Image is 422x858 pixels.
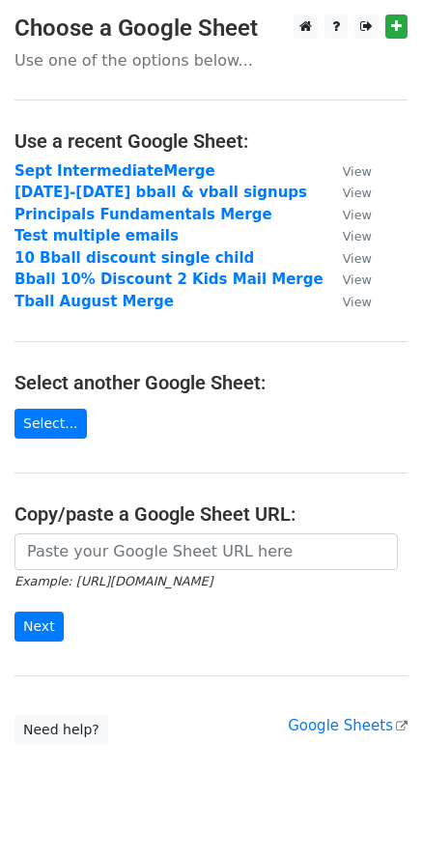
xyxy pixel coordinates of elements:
small: Example: [URL][DOMAIN_NAME] [14,574,212,588]
a: View [324,293,372,310]
h4: Select another Google Sheet: [14,371,408,394]
h3: Choose a Google Sheet [14,14,408,43]
a: Sept IntermediateMerge [14,162,215,180]
small: View [343,186,372,200]
a: [DATE]-[DATE] bball & vball signups [14,184,307,201]
a: Need help? [14,715,108,745]
h4: Use a recent Google Sheet: [14,129,408,153]
p: Use one of the options below... [14,50,408,71]
a: View [324,206,372,223]
a: 10 Bball discount single child [14,249,254,267]
h4: Copy/paste a Google Sheet URL: [14,502,408,526]
input: Paste your Google Sheet URL here [14,533,398,570]
a: View [324,162,372,180]
small: View [343,295,372,309]
a: Test multiple emails [14,227,179,244]
a: Select... [14,409,87,439]
a: Tball August Merge [14,293,174,310]
a: View [324,249,372,267]
a: View [324,184,372,201]
a: View [324,271,372,288]
a: Google Sheets [288,717,408,734]
input: Next [14,612,64,642]
small: View [343,251,372,266]
small: View [343,272,372,287]
a: Bball 10% Discount 2 Kids Mail Merge [14,271,324,288]
small: View [343,229,372,243]
a: View [324,227,372,244]
small: View [343,164,372,179]
small: View [343,208,372,222]
a: Principals Fundamentals Merge [14,206,272,223]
